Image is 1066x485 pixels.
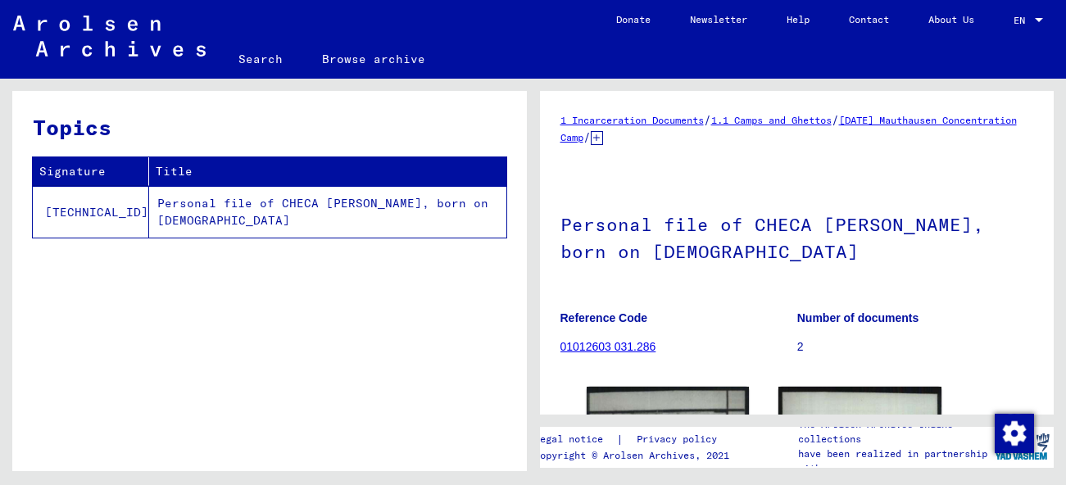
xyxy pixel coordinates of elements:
th: Signature [33,157,149,186]
a: 1 Incarceration Documents [560,114,704,126]
div: Change consent [994,413,1033,452]
th: Title [149,157,506,186]
p: The Arolsen Archives online collections [798,417,989,446]
a: 1.1 Camps and Ghettos [711,114,832,126]
b: Number of documents [797,311,919,324]
span: / [832,112,839,127]
span: EN [1014,15,1032,26]
img: Arolsen_neg.svg [13,16,206,57]
a: Search [219,39,302,79]
p: have been realized in partnership with [798,446,989,476]
span: / [704,112,711,127]
img: yv_logo.png [991,426,1053,467]
h3: Topics [33,111,506,143]
span: / [583,129,591,144]
td: [TECHNICAL_ID] [33,186,149,238]
img: Change consent [995,414,1034,453]
h1: Personal file of CHECA [PERSON_NAME], born on [DEMOGRAPHIC_DATA] [560,187,1034,286]
a: Legal notice [534,431,616,448]
b: Reference Code [560,311,648,324]
div: | [534,431,737,448]
a: Browse archive [302,39,445,79]
td: Personal file of CHECA [PERSON_NAME], born on [DEMOGRAPHIC_DATA] [149,186,506,238]
p: Copyright © Arolsen Archives, 2021 [534,448,737,463]
a: Privacy policy [624,431,737,448]
a: 01012603 031.286 [560,340,656,353]
p: 2 [797,338,1033,356]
